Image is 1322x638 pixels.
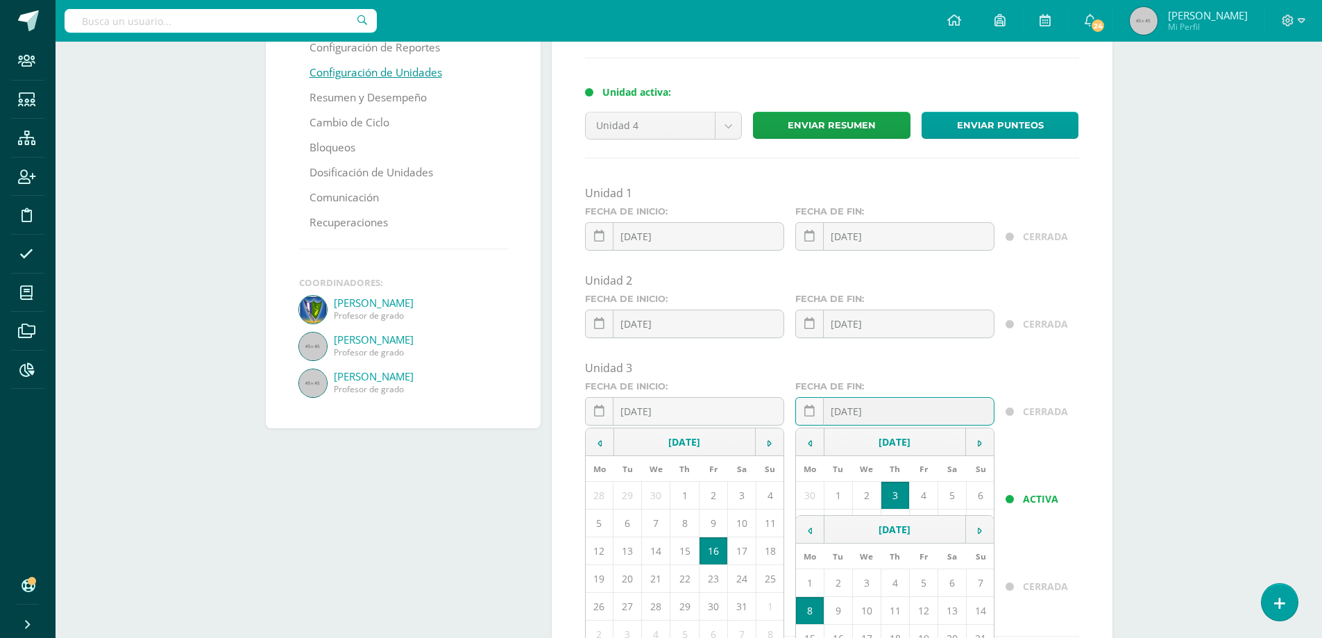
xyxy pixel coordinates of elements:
td: 7 [796,510,824,537]
td: 23 [699,565,727,593]
td: 16 [699,537,727,565]
div: CERRADA [1023,222,1078,251]
td: 28 [642,593,670,621]
td: [DATE] [824,516,965,544]
td: 9 [699,510,727,537]
td: 17 [727,537,756,565]
td: 13 [613,537,642,565]
td: 9 [852,510,881,537]
td: 2 [699,482,727,510]
span: Profesor de grado [334,383,507,395]
a: Bloqueos [310,135,355,160]
td: 30 [642,482,670,510]
a: Configuración de Reportes [310,35,440,60]
td: 22 [670,565,699,593]
div: CERRADA [1023,572,1078,601]
td: 5 [909,569,938,597]
div: Unidad activa: [602,85,1079,99]
td: 15 [670,537,699,565]
label: Fecha de fin: [795,294,994,304]
a: Enviar resumen [753,112,910,139]
td: 25 [756,565,784,593]
label: Fecha de inicio: [585,206,784,217]
label: Fecha de fin: [795,381,994,392]
td: [DATE] [613,428,755,456]
a: Configuración de Unidades [310,60,442,85]
td: 5 [938,482,966,510]
a: Cambio de Ciclo [310,110,389,135]
td: 1 [756,593,784,621]
td: 18 [756,537,784,565]
a: [PERSON_NAME] [334,333,507,346]
th: Tu [824,544,852,569]
td: 24 [727,565,756,593]
td: 4 [881,569,909,597]
td: 28 [586,482,613,510]
a: [PERSON_NAME] [334,369,507,383]
td: 29 [670,593,699,621]
div: Coordinadores: [299,276,507,289]
span: 24 [1090,18,1105,33]
input: Busca un usuario... [65,9,377,33]
div: CERRADA [1023,397,1078,426]
input: ¿En qué fecha termina la unidad? [796,310,994,337]
td: 14 [966,597,994,625]
img: 404cf470c822fac02a7c1312454897f8.png [299,296,327,324]
td: 11 [909,510,938,537]
td: 2 [824,569,852,597]
td: 4 [756,482,784,510]
span: Unidad 4 [596,112,705,139]
td: 10 [881,510,909,537]
td: 29 [613,482,642,510]
th: Mo [796,544,824,569]
td: 7 [642,510,670,537]
span: Profesor de grado [334,310,507,321]
th: Fr [909,456,938,482]
th: Th [881,544,909,569]
a: Dosificación de Unidades [310,160,433,185]
td: 30 [796,482,824,510]
th: Fr [909,544,938,569]
input: ¿En qué fecha inicia la unidad? [586,223,783,250]
td: 1 [824,482,852,510]
div: ACTIVA [1023,485,1078,513]
span: Mi Perfil [1168,21,1248,33]
a: Resumen y Desempeño [310,85,427,110]
td: 10 [852,597,881,625]
td: 6 [613,510,642,537]
th: Th [881,456,909,482]
th: Sa [938,544,966,569]
td: 30 [699,593,727,621]
td: 1 [670,482,699,510]
td: 27 [613,593,642,621]
td: 4 [909,482,938,510]
label: Fecha de fin: [795,206,994,217]
td: 20 [613,565,642,593]
td: 10 [727,510,756,537]
td: 26 [586,593,613,621]
td: 5 [586,510,613,537]
td: 13 [938,597,966,625]
div: CERRADA [1023,310,1078,338]
input: ¿En qué fecha inicia la unidad? [586,398,783,425]
label: Fecha de inicio: [585,294,784,304]
td: 6 [966,482,994,510]
a: Comunicación [310,185,379,210]
div: Unidad 2 [585,273,1079,288]
td: 8 [670,510,699,537]
td: 3 [881,482,909,510]
td: 9 [824,597,852,625]
th: Fr [699,456,727,482]
th: Mo [586,456,613,482]
th: Sa [727,456,756,482]
th: Th [670,456,699,482]
th: Su [966,456,994,482]
td: 31 [727,593,756,621]
th: Mo [796,456,824,482]
a: [PERSON_NAME] [334,296,507,310]
a: Unidad 4 [586,112,742,139]
div: Unidad 1 [585,185,1079,201]
td: 11 [756,510,784,537]
td: 12 [938,510,966,537]
th: Sa [938,456,966,482]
